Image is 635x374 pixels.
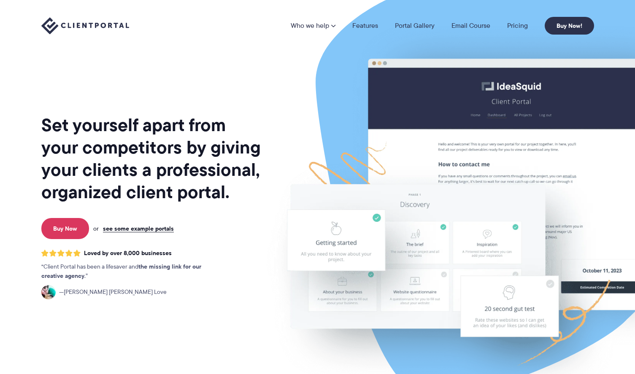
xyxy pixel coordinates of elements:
[395,22,435,29] a: Portal Gallery
[352,22,378,29] a: Features
[103,225,174,232] a: see some example portals
[291,22,335,29] a: Who we help
[41,114,262,203] h1: Set yourself apart from your competitors by giving your clients a professional, organized client ...
[41,218,89,239] a: Buy Now
[84,250,172,257] span: Loved by over 8,000 businesses
[507,22,528,29] a: Pricing
[41,262,219,281] p: Client Portal has been a lifesaver and .
[545,17,594,35] a: Buy Now!
[451,22,490,29] a: Email Course
[59,288,167,297] span: [PERSON_NAME] [PERSON_NAME] Love
[41,262,201,280] strong: the missing link for our creative agency
[93,225,99,232] span: or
